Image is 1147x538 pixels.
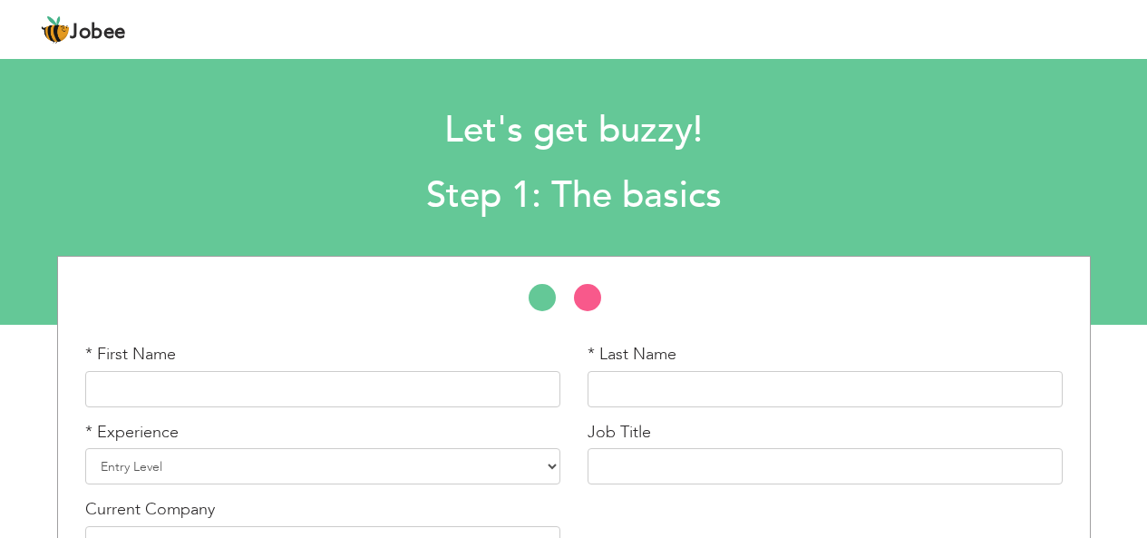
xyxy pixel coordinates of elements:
label: Job Title [588,421,651,445]
h2: Step 1: The basics [157,172,990,220]
label: * Experience [85,421,179,445]
img: jobee.io [41,15,70,44]
label: * First Name [85,343,176,367]
span: Jobee [70,23,126,43]
label: Current Company [85,498,215,522]
h1: Let's get buzzy! [157,107,990,154]
label: * Last Name [588,343,676,367]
